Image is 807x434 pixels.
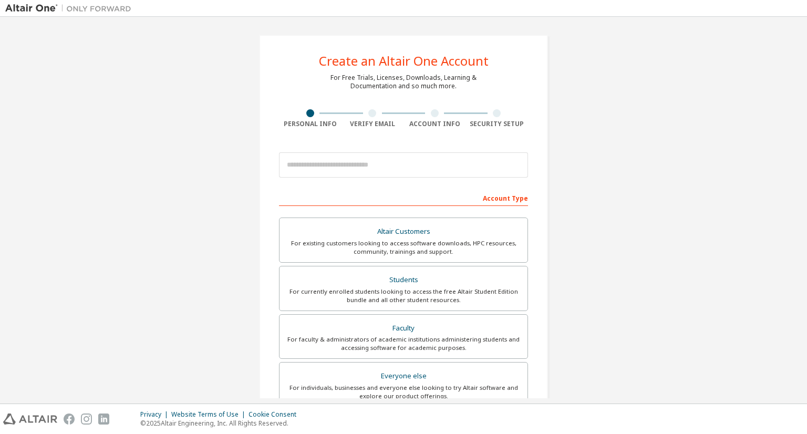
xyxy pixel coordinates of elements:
div: For existing customers looking to access software downloads, HPC resources, community, trainings ... [286,239,521,256]
div: Website Terms of Use [171,410,249,419]
p: © 2025 Altair Engineering, Inc. All Rights Reserved. [140,419,303,428]
div: Students [286,273,521,287]
div: For currently enrolled students looking to access the free Altair Student Edition bundle and all ... [286,287,521,304]
div: Account Type [279,189,528,206]
div: Account Info [403,120,466,128]
div: Altair Customers [286,224,521,239]
div: Cookie Consent [249,410,303,419]
div: For faculty & administrators of academic institutions administering students and accessing softwa... [286,335,521,352]
div: Personal Info [279,120,342,128]
img: linkedin.svg [98,414,109,425]
img: facebook.svg [64,414,75,425]
div: Verify Email [342,120,404,128]
img: instagram.svg [81,414,92,425]
img: Altair One [5,3,137,14]
div: For individuals, businesses and everyone else looking to try Altair software and explore our prod... [286,384,521,400]
div: Everyone else [286,369,521,384]
div: Security Setup [466,120,529,128]
img: altair_logo.svg [3,414,57,425]
div: For Free Trials, Licenses, Downloads, Learning & Documentation and so much more. [330,74,477,90]
div: Create an Altair One Account [319,55,489,67]
div: Privacy [140,410,171,419]
div: Faculty [286,321,521,336]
